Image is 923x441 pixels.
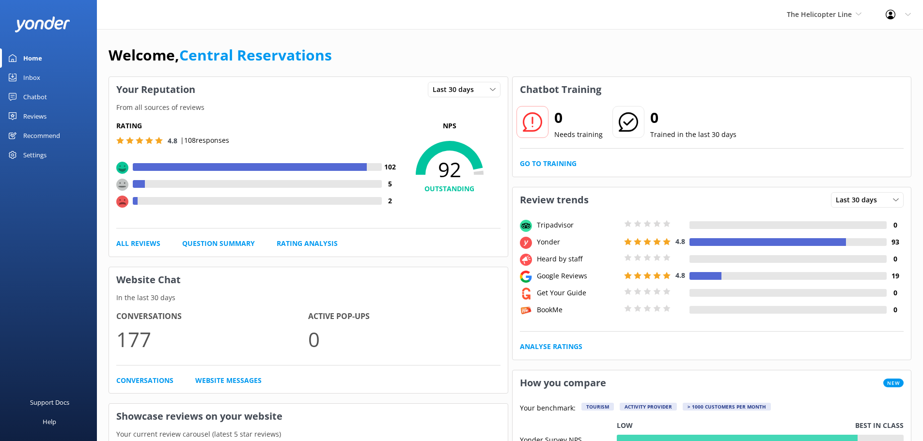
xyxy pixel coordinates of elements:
[116,238,160,249] a: All Reviews
[887,237,904,247] h4: 93
[109,404,508,429] h3: Showcase reviews on your website
[116,375,173,386] a: Conversations
[43,412,56,431] div: Help
[513,187,596,213] h3: Review trends
[650,129,736,140] p: Trained in the last 30 days
[180,135,229,146] p: | 108 responses
[620,403,677,411] div: Activity Provider
[23,87,47,106] div: Chatbot
[855,420,904,431] p: Best in class
[30,393,69,412] div: Support Docs
[182,238,255,249] a: Question Summary
[116,121,399,131] h5: Rating
[534,304,622,315] div: BookMe
[887,271,904,281] h4: 19
[399,183,501,194] h4: OUTSTANDING
[887,220,904,230] h4: 0
[109,267,508,292] h3: Website Chat
[116,310,308,323] h4: Conversations
[433,84,480,95] span: Last 30 days
[554,129,603,140] p: Needs training
[581,403,614,411] div: Tourism
[520,341,582,352] a: Analyse Ratings
[382,179,399,189] h4: 5
[109,44,332,67] h1: Welcome,
[675,271,685,280] span: 4.8
[520,158,577,169] a: Go to Training
[513,77,609,102] h3: Chatbot Training
[23,48,42,68] div: Home
[534,220,622,230] div: Tripadvisor
[23,68,40,87] div: Inbox
[308,323,500,355] p: 0
[520,403,576,414] p: Your benchmark:
[534,271,622,281] div: Google Reviews
[554,106,603,129] h2: 0
[382,196,399,206] h4: 2
[179,45,332,65] a: Central Reservations
[277,238,338,249] a: Rating Analysis
[15,16,70,32] img: yonder-white-logo.png
[675,237,685,246] span: 4.8
[683,403,771,411] div: > 1000 customers per month
[116,323,308,355] p: 177
[887,288,904,298] h4: 0
[109,102,508,113] p: From all sources of reviews
[883,379,904,387] span: New
[399,157,501,182] span: 92
[308,310,500,323] h4: Active Pop-ups
[617,420,633,431] p: Low
[382,162,399,172] h4: 102
[23,106,47,126] div: Reviews
[23,126,60,145] div: Recommend
[109,77,203,102] h3: Your Reputation
[513,370,613,395] h3: How you compare
[168,136,177,145] span: 4.8
[534,254,622,264] div: Heard by staff
[534,237,622,247] div: Yonder
[23,145,47,165] div: Settings
[109,429,508,440] p: Your current review carousel (latest 5 star reviews)
[534,288,622,298] div: Get Your Guide
[787,10,852,19] span: The Helicopter Line
[109,292,508,303] p: In the last 30 days
[650,106,736,129] h2: 0
[399,121,501,131] p: NPS
[887,304,904,315] h4: 0
[195,375,262,386] a: Website Messages
[887,254,904,264] h4: 0
[836,195,883,205] span: Last 30 days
